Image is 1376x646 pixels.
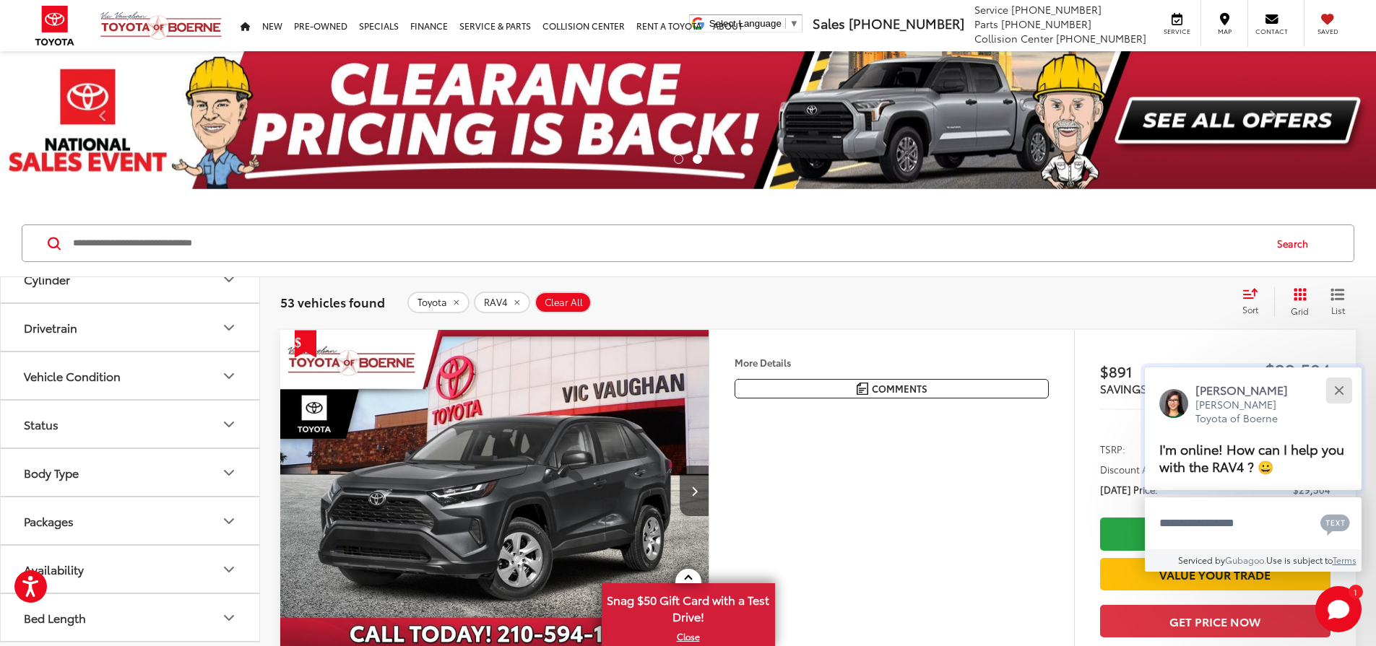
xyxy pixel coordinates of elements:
span: [DATE] Price: [1100,482,1158,497]
a: Gubagoo. [1225,554,1266,566]
div: Status [24,417,59,431]
button: Toggle Chat Window [1315,586,1362,632]
button: AvailabilityAvailability [1,546,261,593]
span: Service [974,2,1008,17]
div: Packages [220,512,238,530]
button: PackagesPackages [1,497,261,544]
span: [PHONE_NUMBER] [1056,31,1146,45]
span: Serviced by [1178,554,1225,566]
button: Close [1323,375,1354,406]
img: Comments [857,383,868,395]
button: Grid View [1274,287,1320,316]
svg: Start Chat [1315,586,1362,632]
span: Map [1208,27,1240,36]
span: [PHONE_NUMBER] [1001,17,1091,31]
span: [PHONE_NUMBER] [849,14,964,32]
div: Bed Length [24,611,86,624]
span: SAVINGS [1100,380,1147,396]
span: Collision Center [974,31,1053,45]
button: Search [1263,225,1329,261]
div: Close[PERSON_NAME][PERSON_NAME] Toyota of BoerneI'm online! How can I help you with the RAV4 ? 😀T... [1145,367,1362,572]
button: remove Toyota [407,292,470,313]
span: $891 [1100,360,1216,382]
div: Vehicle Condition [220,367,238,385]
span: $29,504 [1215,359,1330,380]
span: Grid [1291,305,1309,317]
span: Snag $50 Gift Card with a Test Drive! [603,585,774,629]
span: Comments [872,382,927,396]
span: 53 vehicles found [280,293,385,310]
button: CylinderCylinder [1,256,261,302]
button: Next image [680,466,709,516]
span: Use is subject to [1266,554,1333,566]
button: Select sort value [1235,287,1274,316]
button: Bed LengthBed Length [1,594,261,641]
span: Sort [1242,303,1258,315]
div: Cylinder [220,271,238,288]
span: Discount Amount: [1100,462,1181,476]
span: ▼ [789,18,799,29]
div: Drivetrain [220,319,238,336]
span: [PHONE_NUMBER] [1011,2,1102,17]
span: ​ [785,18,786,29]
div: Body Type [220,464,238,481]
div: Packages [24,514,74,528]
span: 1 [1354,588,1357,595]
button: remove RAV4 [474,292,530,313]
a: Terms [1333,554,1356,566]
span: Sales [813,14,845,32]
button: Comments [735,379,1049,398]
a: Select Language​ [709,18,799,29]
textarea: Type your message [1145,497,1362,549]
span: Toyota [417,297,447,308]
div: Cylinder [24,272,70,286]
span: Select Language [709,18,782,29]
svg: Text [1320,512,1350,536]
button: Get Price Now [1100,605,1330,637]
div: Status [220,416,238,433]
a: Check Availability [1100,518,1330,550]
button: Clear All [535,292,592,313]
div: Availability [220,561,238,578]
div: Bed Length [220,609,238,627]
div: Drivetrain [24,320,77,334]
input: Search by Make, Model, or Keyword [72,226,1263,261]
span: RAV4 [484,297,508,308]
div: Body Type [24,466,79,479]
span: Get Price Drop Alert [295,330,316,357]
span: Contact [1255,27,1288,36]
span: Saved [1312,27,1343,36]
button: Vehicle ConditionVehicle Condition [1,352,261,399]
p: [PERSON_NAME] Toyota of Boerne [1195,398,1302,426]
p: [PERSON_NAME] [1195,382,1302,398]
img: Vic Vaughan Toyota of Boerne [100,11,222,40]
span: List [1330,304,1345,316]
h4: More Details [735,357,1049,367]
span: Service [1161,27,1193,36]
button: Body TypeBody Type [1,449,261,496]
div: Vehicle Condition [24,369,121,383]
button: List View [1320,287,1356,316]
span: TSRP: [1100,442,1125,456]
button: DrivetrainDrivetrain [1,304,261,351]
span: I'm online! How can I help you with the RAV4 ? 😀 [1159,439,1344,476]
div: Availability [24,562,84,576]
a: Value Your Trade [1100,558,1330,590]
button: StatusStatus [1,401,261,448]
button: Chat with SMS [1316,507,1354,539]
span: Parts [974,17,998,31]
span: Clear All [545,297,583,308]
